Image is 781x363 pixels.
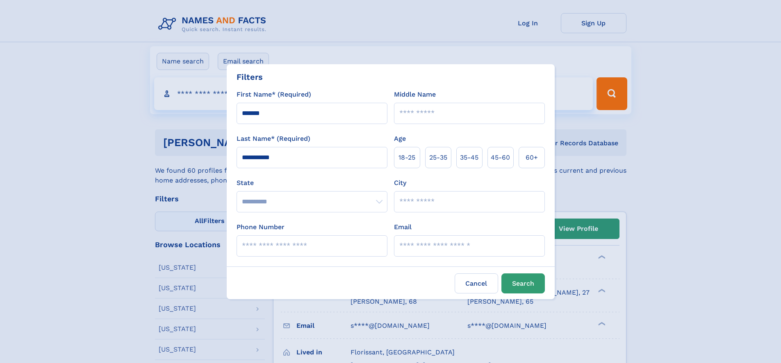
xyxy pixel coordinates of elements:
span: 35‑45 [460,153,478,162]
div: Filters [237,71,263,83]
span: 25‑35 [429,153,447,162]
label: Age [394,134,406,144]
span: 18‑25 [398,153,415,162]
label: Cancel [455,273,498,293]
label: Last Name* (Required) [237,134,310,144]
label: Email [394,222,412,232]
label: City [394,178,406,188]
label: First Name* (Required) [237,90,311,99]
span: 60+ [526,153,538,162]
label: Phone Number [237,222,285,232]
span: 45‑60 [491,153,510,162]
button: Search [501,273,545,293]
label: Middle Name [394,90,436,99]
label: State [237,178,387,188]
